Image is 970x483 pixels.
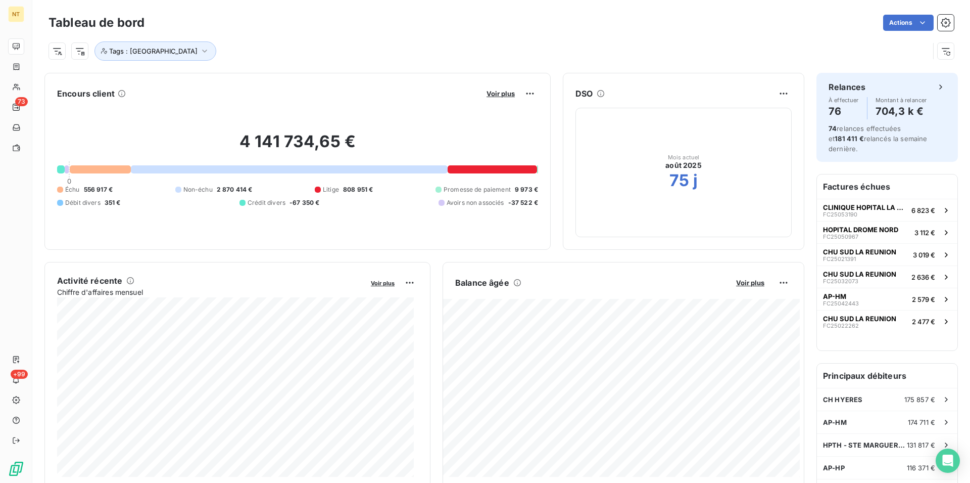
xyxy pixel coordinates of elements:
[455,277,509,289] h6: Balance âgée
[8,6,24,22] div: NT
[15,97,28,106] span: 73
[817,174,957,199] h6: Factures échues
[823,278,858,284] span: FC25032073
[65,198,101,207] span: Débit divers
[48,14,144,32] h3: Tableau de bord
[907,464,935,472] span: 116 371 €
[817,199,957,221] button: CLINIQUE HOPITAL LA ROSERAIEFC250531906 823 €
[183,185,213,194] span: Non-échu
[105,198,121,207] span: 351 €
[736,279,764,287] span: Voir plus
[823,418,847,426] span: AP-HM
[823,300,859,306] span: FC25042443
[67,177,71,185] span: 0
[914,229,935,237] span: 3 112 €
[323,185,339,194] span: Litige
[876,97,927,103] span: Montant à relancer
[817,243,957,266] button: CHU SUD LA REUNIONFC250213913 019 €
[368,278,398,287] button: Voir plus
[733,278,767,287] button: Voir plus
[515,185,538,194] span: 9 973 €
[447,198,504,207] span: Avoirs non associés
[907,441,935,449] span: 131 817 €
[248,198,285,207] span: Crédit divers
[693,170,698,191] h2: j
[911,273,935,281] span: 2 636 €
[57,87,115,100] h6: Encours client
[483,89,518,98] button: Voir plus
[876,103,927,119] h4: 704,3 k €
[823,396,862,404] span: CH HYERES
[94,41,216,61] button: Tags : [GEOGRAPHIC_DATA]
[829,124,928,153] span: relances effectuées et relancés la semaine dernière.
[883,15,934,31] button: Actions
[11,370,28,379] span: +99
[829,81,865,93] h6: Relances
[829,97,859,103] span: À effectuer
[823,270,896,278] span: CHU SUD LA REUNION
[913,251,935,259] span: 3 019 €
[817,266,957,288] button: CHU SUD LA REUNIONFC250320732 636 €
[343,185,373,194] span: 808 951 €
[508,198,538,207] span: -37 522 €
[444,185,511,194] span: Promesse de paiement
[823,203,907,211] span: CLINIQUE HOPITAL LA ROSERAIE
[829,124,837,133] span: 74
[835,135,863,143] span: 181 411 €
[823,292,846,300] span: AP-HM
[823,234,858,240] span: FC25050967
[57,287,364,297] span: Chiffre d'affaires mensuel
[817,221,957,243] button: HOPITAL DROME NORDFC250509673 112 €
[823,226,898,234] span: HOPITAL DROME NORD
[823,256,856,262] span: FC25021391
[84,185,113,194] span: 556 917 €
[575,87,593,100] h6: DSO
[669,170,689,191] h2: 75
[823,315,896,323] span: CHU SUD LA REUNION
[823,323,859,329] span: FC25022262
[487,90,515,98] span: Voir plus
[911,206,935,214] span: 6 823 €
[936,449,960,473] div: Open Intercom Messenger
[823,211,857,217] span: FC25053190
[912,318,935,326] span: 2 477 €
[823,464,845,472] span: AP-HP
[371,280,395,287] span: Voir plus
[109,47,198,55] span: Tags : [GEOGRAPHIC_DATA]
[823,248,896,256] span: CHU SUD LA REUNION
[908,418,935,426] span: 174 711 €
[829,103,859,119] h4: 76
[57,275,122,287] h6: Activité récente
[817,310,957,332] button: CHU SUD LA REUNIONFC250222622 477 €
[817,364,957,388] h6: Principaux débiteurs
[8,99,24,115] a: 73
[668,154,700,160] span: Mois actuel
[823,441,907,449] span: HPTH - STE MARGUERITE (83) - NE PLU
[65,185,80,194] span: Échu
[217,185,253,194] span: 2 870 414 €
[904,396,935,404] span: 175 857 €
[817,288,957,310] button: AP-HMFC250424432 579 €
[912,295,935,303] span: 2 579 €
[57,131,538,162] h2: 4 141 734,65 €
[665,160,701,170] span: août 2025
[289,198,319,207] span: -67 350 €
[8,461,24,477] img: Logo LeanPay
